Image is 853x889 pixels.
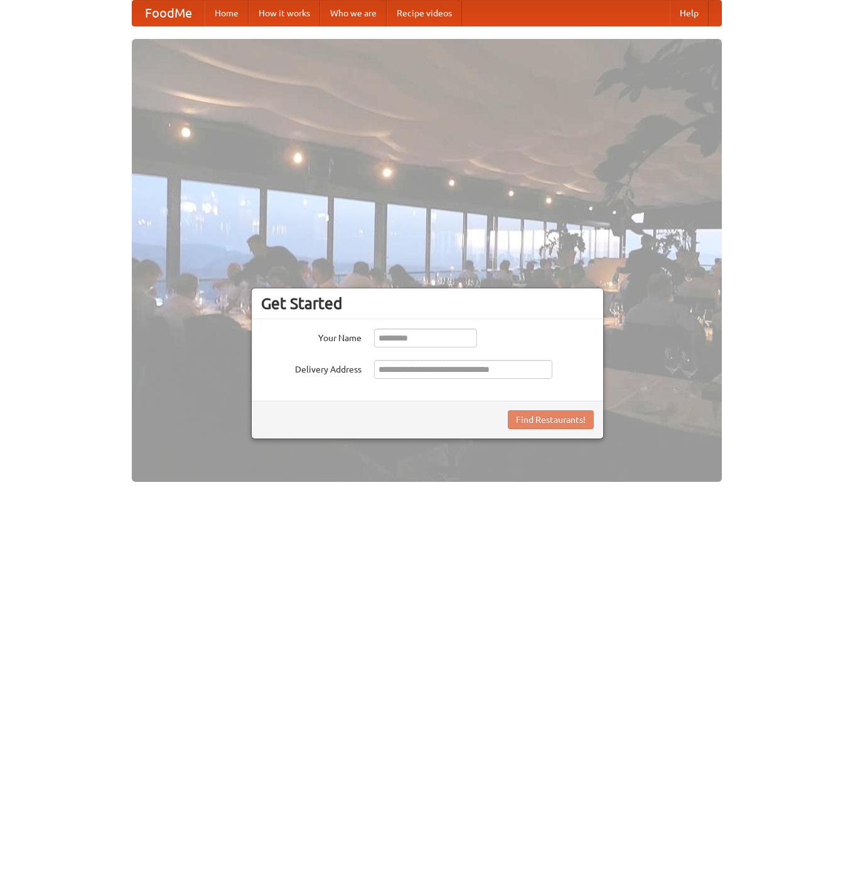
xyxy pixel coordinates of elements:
[261,360,362,376] label: Delivery Address
[261,329,362,344] label: Your Name
[387,1,462,26] a: Recipe videos
[205,1,249,26] a: Home
[261,294,594,313] h3: Get Started
[670,1,709,26] a: Help
[320,1,387,26] a: Who we are
[249,1,320,26] a: How it works
[508,410,594,429] button: Find Restaurants!
[132,1,205,26] a: FoodMe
